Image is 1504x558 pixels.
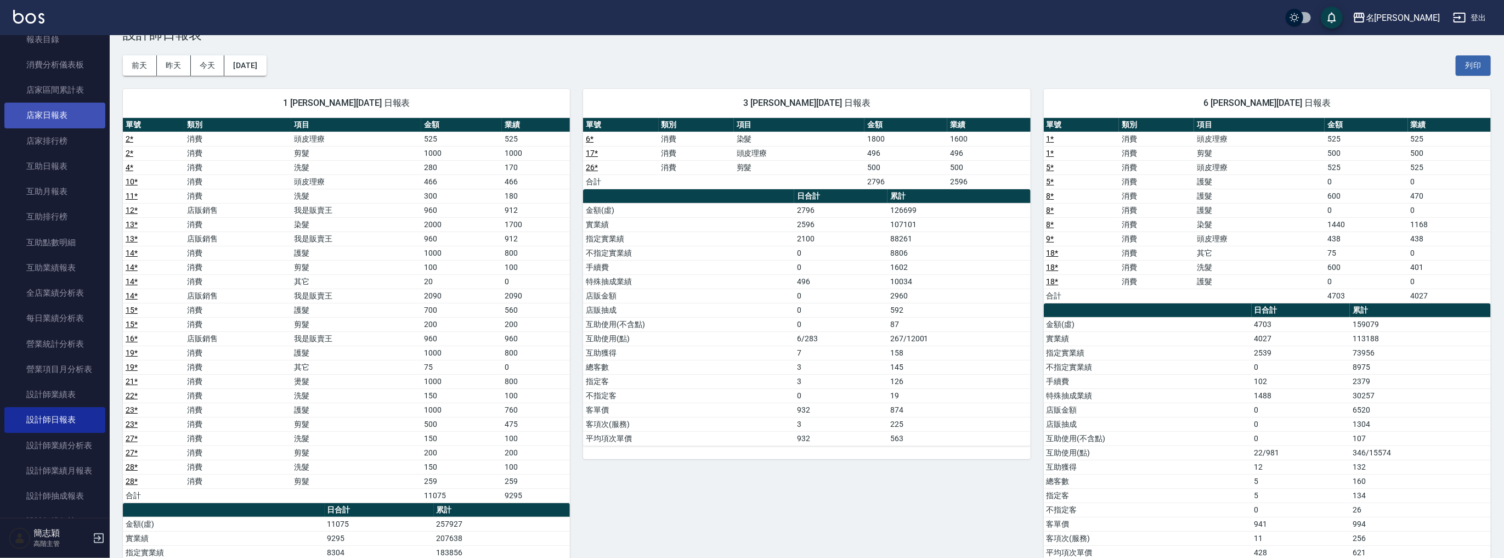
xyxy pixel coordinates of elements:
button: 前天 [123,55,157,76]
td: 不指定實業績 [583,246,794,260]
a: 設計師業績月報表 [4,458,105,483]
td: 消費 [184,403,291,417]
td: 150 [421,460,502,474]
td: 500 [421,417,502,431]
td: 1600 [947,132,1030,146]
td: 2090 [502,289,570,303]
td: 0 [1325,203,1407,217]
td: 店販銷售 [184,203,291,217]
button: [DATE] [224,55,266,76]
th: 業績 [1408,118,1491,132]
td: 總客數 [583,360,794,374]
td: 客單價 [583,403,794,417]
td: 1000 [421,346,502,360]
td: 6/283 [794,331,887,346]
td: 912 [502,203,570,217]
a: 設計師排行榜 [4,509,105,534]
td: 1000 [421,403,502,417]
td: 525 [1408,160,1491,174]
a: 店家日報表 [4,103,105,128]
td: 0 [1252,431,1350,446]
td: 19 [887,388,1031,403]
td: 護髮 [291,246,421,260]
td: 消費 [1119,189,1194,203]
td: 470 [1408,189,1491,203]
td: 1700 [502,217,570,232]
td: 496 [947,146,1030,160]
img: Person [9,527,31,549]
table: a dense table [1044,118,1491,303]
td: 消費 [659,132,734,146]
td: 100 [502,460,570,474]
td: 護髮 [291,346,421,360]
td: 我是販賣王 [291,289,421,303]
td: 800 [502,374,570,388]
td: 剪髮 [291,146,421,160]
td: 0 [1252,403,1350,417]
th: 業績 [947,118,1030,132]
td: 874 [887,403,1031,417]
td: 0 [1325,174,1407,189]
td: 指定客 [583,374,794,388]
td: 1800 [864,132,947,146]
td: 100 [421,260,502,274]
td: 消費 [184,346,291,360]
td: 染髮 [1194,217,1325,232]
td: 消費 [184,460,291,474]
a: 店家區間累計表 [4,77,105,103]
td: 消費 [184,431,291,446]
td: 0 [1325,274,1407,289]
th: 類別 [1119,118,1194,132]
td: 頭皮理療 [291,132,421,146]
th: 單號 [1044,118,1119,132]
a: 設計師抽成報表 [4,483,105,509]
td: 合計 [1044,289,1119,303]
td: 不指定實業績 [1044,360,1252,374]
td: 225 [887,417,1031,431]
td: 4703 [1325,289,1407,303]
td: 剪髮 [291,317,421,331]
td: 0 [1252,417,1350,431]
th: 類別 [184,118,291,132]
td: 互助使用(點) [1044,446,1252,460]
td: 75 [1325,246,1407,260]
td: 洗髮 [291,460,421,474]
td: 護髮 [1194,274,1325,289]
td: 店販金額 [583,289,794,303]
td: 600 [1325,260,1407,274]
td: 912 [502,232,570,246]
td: 頭皮理療 [1194,132,1325,146]
td: 消費 [1119,246,1194,260]
button: 名[PERSON_NAME] [1348,7,1444,29]
td: 消費 [1119,146,1194,160]
td: 染髮 [734,132,864,146]
td: 我是販賣王 [291,331,421,346]
th: 日合計 [794,189,887,204]
td: 消費 [184,274,291,289]
td: 932 [794,403,887,417]
td: 特殊抽成業績 [1044,388,1252,403]
p: 高階主管 [33,539,89,549]
td: 0 [1252,360,1350,374]
td: 特殊抽成業績 [583,274,794,289]
td: 500 [947,160,1030,174]
span: 6 [PERSON_NAME][DATE] 日報表 [1057,98,1478,109]
td: 洗髮 [291,160,421,174]
button: 登出 [1449,8,1491,28]
th: 金額 [1325,118,1407,132]
a: 設計師業績分析表 [4,433,105,458]
td: 1000 [421,146,502,160]
td: 我是販賣王 [291,203,421,217]
a: 消費分析儀表板 [4,52,105,77]
td: 指定實業績 [1044,346,1252,360]
td: 960 [421,203,502,217]
td: 700 [421,303,502,317]
td: 180 [502,189,570,203]
button: 今天 [191,55,225,76]
td: 其它 [291,274,421,289]
td: 500 [864,160,947,174]
td: 525 [1325,132,1407,146]
td: 消費 [184,374,291,388]
td: 7 [794,346,887,360]
td: 500 [1408,146,1491,160]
